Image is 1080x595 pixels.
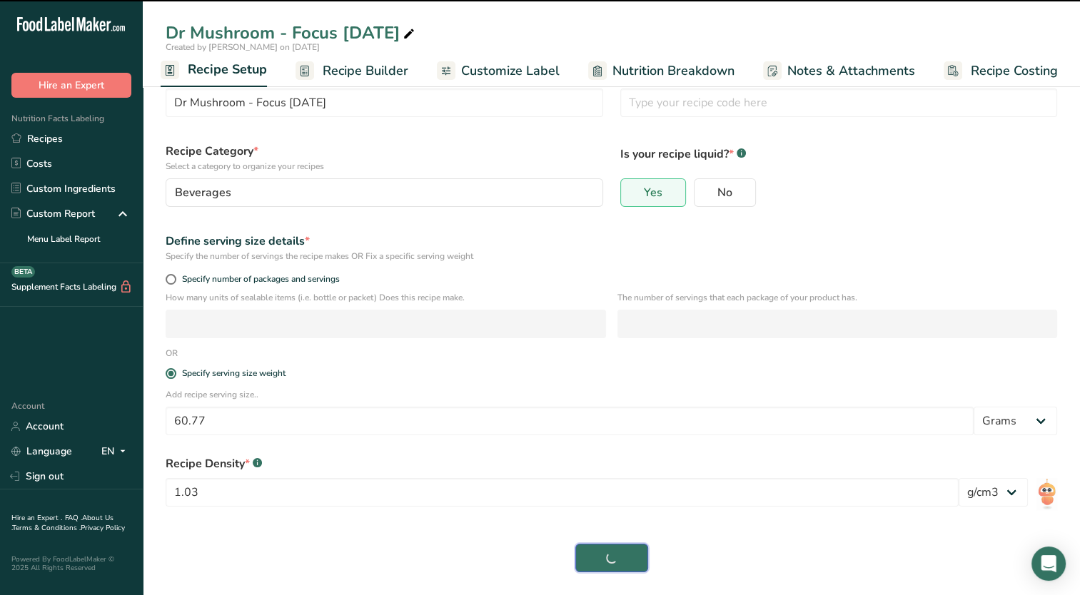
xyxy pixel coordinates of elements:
[11,513,62,523] a: Hire an Expert .
[166,407,974,435] input: Type your serving size here
[166,291,606,304] p: How many units of sealable items (i.e. bottle or packet) Does this recipe make.
[166,20,418,46] div: Dr Mushroom - Focus [DATE]
[971,61,1058,81] span: Recipe Costing
[617,291,1058,304] p: The number of servings that each package of your product has.
[166,41,320,53] span: Created by [PERSON_NAME] on [DATE]
[763,55,915,87] a: Notes & Attachments
[323,61,408,81] span: Recipe Builder
[161,54,267,88] a: Recipe Setup
[11,206,95,221] div: Custom Report
[166,388,1057,401] p: Add recipe serving size..
[65,513,82,523] a: FAQ .
[166,160,603,173] p: Select a category to organize your recipes
[157,347,186,360] div: OR
[175,184,231,201] span: Beverages
[176,274,340,285] span: Specify number of packages and servings
[11,266,35,278] div: BETA
[166,143,603,173] label: Recipe Category
[101,443,131,460] div: EN
[11,73,131,98] button: Hire an Expert
[1036,478,1057,510] img: ai-bot.1dcbe71.gif
[437,55,560,87] a: Customize Label
[182,368,286,379] div: Specify serving size weight
[166,478,959,507] input: Type your density here
[11,439,72,464] a: Language
[787,61,915,81] span: Notes & Attachments
[166,250,1057,263] div: Specify the number of servings the recipe makes OR Fix a specific serving weight
[612,61,735,81] span: Nutrition Breakdown
[81,523,125,533] a: Privacy Policy
[11,555,131,572] div: Powered By FoodLabelMaker © 2025 All Rights Reserved
[588,55,735,87] a: Nutrition Breakdown
[166,88,603,117] input: Type your recipe name here
[944,55,1058,87] a: Recipe Costing
[296,55,408,87] a: Recipe Builder
[461,61,560,81] span: Customize Label
[1031,546,1066,581] div: Open Intercom Messenger
[11,513,113,533] a: About Us .
[12,523,81,533] a: Terms & Conditions .
[188,60,267,79] span: Recipe Setup
[620,143,1058,163] p: Is your recipe liquid?
[166,233,1057,250] div: Define serving size details
[717,185,732,200] span: No
[166,455,1057,472] div: Recipe Density
[166,178,603,207] button: Beverages
[644,185,662,200] span: Yes
[620,88,1058,117] input: Type your recipe code here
